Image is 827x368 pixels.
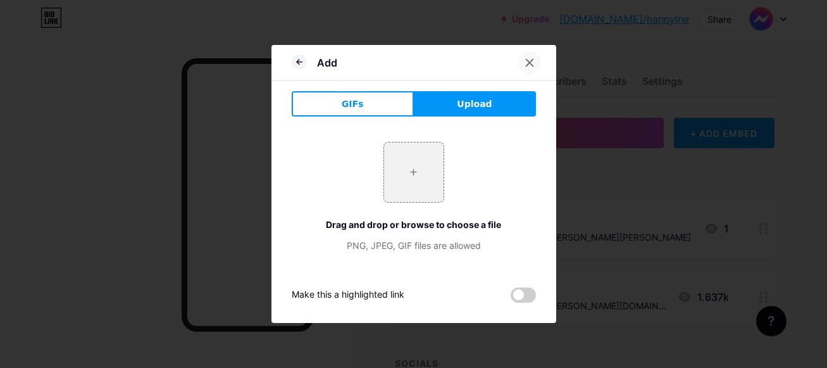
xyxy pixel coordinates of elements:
div: Add [317,55,337,70]
button: Upload [414,91,536,117]
span: GIFs [342,98,364,111]
div: PNG, JPEG, GIF files are allowed [292,239,536,252]
button: GIFs [292,91,414,117]
div: Drag and drop or browse to choose a file [292,218,536,231]
span: Upload [457,98,492,111]
div: Make this a highlighted link [292,288,404,303]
